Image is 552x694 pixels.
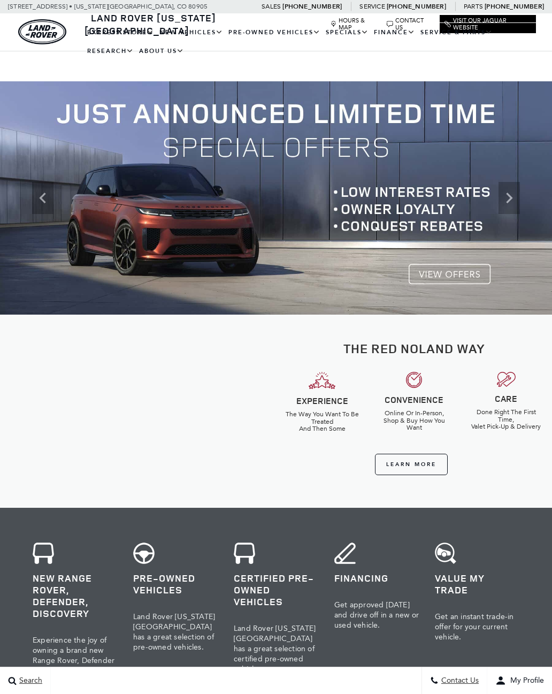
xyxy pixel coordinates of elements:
a: Financing Get approved [DATE] and drive off in a new or used vehicle. [326,535,427,684]
span: Contact Us [439,676,479,685]
span: Service [359,3,385,10]
span: Get an instant trade-in offer for your current vehicle. [435,612,514,642]
h3: Pre-Owned Vehicles [133,572,218,596]
span: Land Rover [US_STATE][GEOGRAPHIC_DATA] has a great selection of certified pre-owned vehicles. [234,624,316,674]
a: About Us [136,42,187,60]
span: Land Rover [US_STATE][GEOGRAPHIC_DATA] has a great selection of pre-owned vehicles. [133,612,215,652]
iframe: YouTube video player [62,368,214,454]
img: Value Trade [435,543,456,564]
span: Search [17,676,42,685]
a: [PHONE_NUMBER] [387,2,446,11]
a: [PHONE_NUMBER] [282,2,342,11]
a: Value My Trade Get an instant trade-in offer for your current vehicle. [427,535,527,684]
a: Certified Pre-Owned Vehicles Land Rover [US_STATE][GEOGRAPHIC_DATA] has a great selection of cert... [226,535,326,684]
a: Research [85,42,136,60]
a: Pre-Owned Vehicles [226,23,323,42]
a: Learn More [375,454,448,475]
h3: Financing [334,572,419,584]
a: Pre-Owned Vehicles Land Rover [US_STATE][GEOGRAPHIC_DATA] has a great selection of pre-owned vehi... [125,535,226,684]
h6: Done Right The First Time, Valet Pick-Up & Delivery [468,409,544,430]
a: EXPRESS STORE [85,23,157,42]
h3: Value My Trade [435,572,519,596]
nav: Main Navigation [85,23,536,60]
a: New Vehicles [157,23,226,42]
span: Get approved [DATE] and drive off in a new or used vehicle. [334,600,419,630]
img: cta-icon-usedvehicles [133,543,155,564]
span: Sales [262,3,281,10]
a: Contact Us [387,17,432,31]
a: [STREET_ADDRESS] • [US_STATE][GEOGRAPHIC_DATA], CO 80905 [8,3,208,10]
a: Visit Our Jaguar Website [444,17,531,31]
h2: The Red Noland Way [284,341,544,355]
button: user-profile-menu [487,667,552,694]
a: Service & Parts [418,23,495,42]
a: Hours & Map [331,17,379,31]
a: Land Rover [US_STATE][GEOGRAPHIC_DATA] [85,11,216,37]
h3: Certified Pre-Owned Vehicles [234,572,318,607]
img: cta-icon-newvehicles [33,543,54,564]
a: Finance [371,23,418,42]
strong: CARE [495,393,517,405]
span: My Profile [506,676,544,685]
a: Specials [323,23,371,42]
h6: The Way You Want To Be Treated And Then Some [284,411,360,432]
strong: CONVENIENCE [385,394,443,406]
h3: New Range Rover, Defender, Discovery [33,572,117,619]
strong: EXPERIENCE [296,395,348,407]
a: land-rover [18,19,66,44]
span: Parts [464,3,483,10]
a: New Range Rover, Defender, Discovery Experience the joy of owning a brand new Range Rover, Defend... [25,535,125,684]
h6: Online Or In-Person, Shop & Buy How You Want [376,410,452,431]
a: [PHONE_NUMBER] [485,2,544,11]
img: Land Rover [18,19,66,44]
img: cta-icon-financing [334,543,356,564]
